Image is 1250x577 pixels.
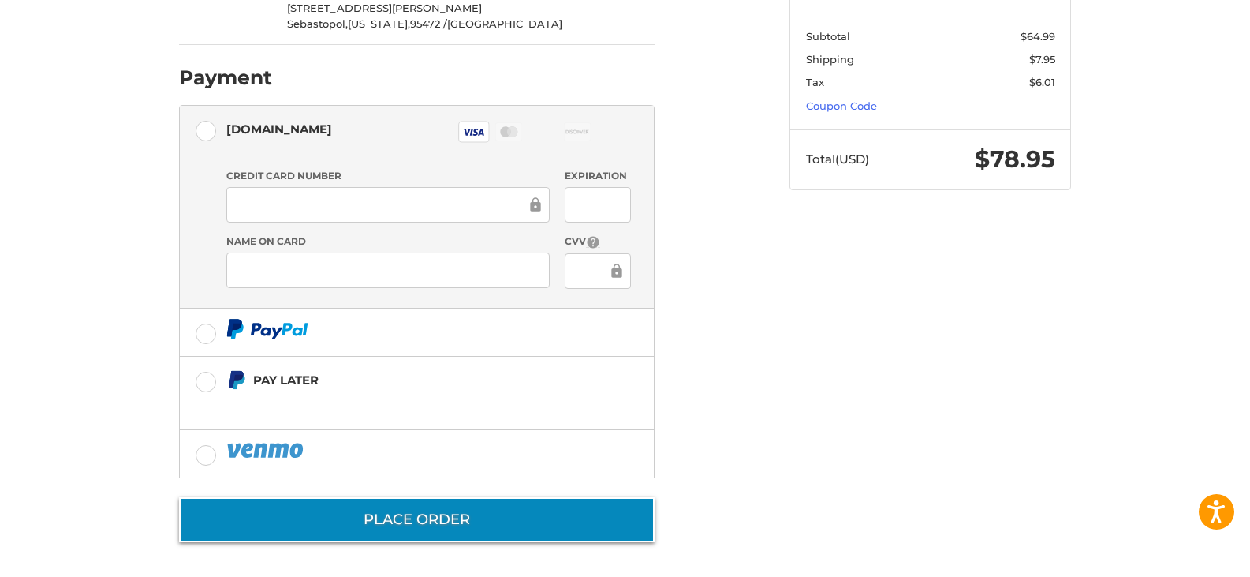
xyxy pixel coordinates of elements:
[287,2,482,14] span: [STREET_ADDRESS][PERSON_NAME]
[348,17,410,30] span: [US_STATE],
[806,152,869,167] span: Total (USD)
[806,30,850,43] span: Subtotal
[975,144,1055,174] span: $78.95
[226,440,307,460] img: PayPal icon
[565,169,630,183] label: Expiration
[179,497,655,542] button: Place Order
[226,116,332,142] div: [DOMAIN_NAME]
[287,17,348,30] span: Sebastopol,
[806,99,877,112] a: Coupon Code
[1029,76,1055,88] span: $6.01
[253,367,555,393] div: Pay Later
[226,370,246,390] img: Pay Later icon
[806,53,854,66] span: Shipping
[226,396,556,410] iframe: PayPal Message 1
[1029,53,1055,66] span: $7.95
[1021,30,1055,43] span: $64.99
[806,76,824,88] span: Tax
[410,17,447,30] span: 95472 /
[226,319,308,339] img: PayPal icon
[565,234,630,249] label: CVV
[226,169,550,183] label: Credit Card Number
[447,17,562,30] span: [GEOGRAPHIC_DATA]
[226,234,550,249] label: Name on Card
[179,66,272,90] h2: Payment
